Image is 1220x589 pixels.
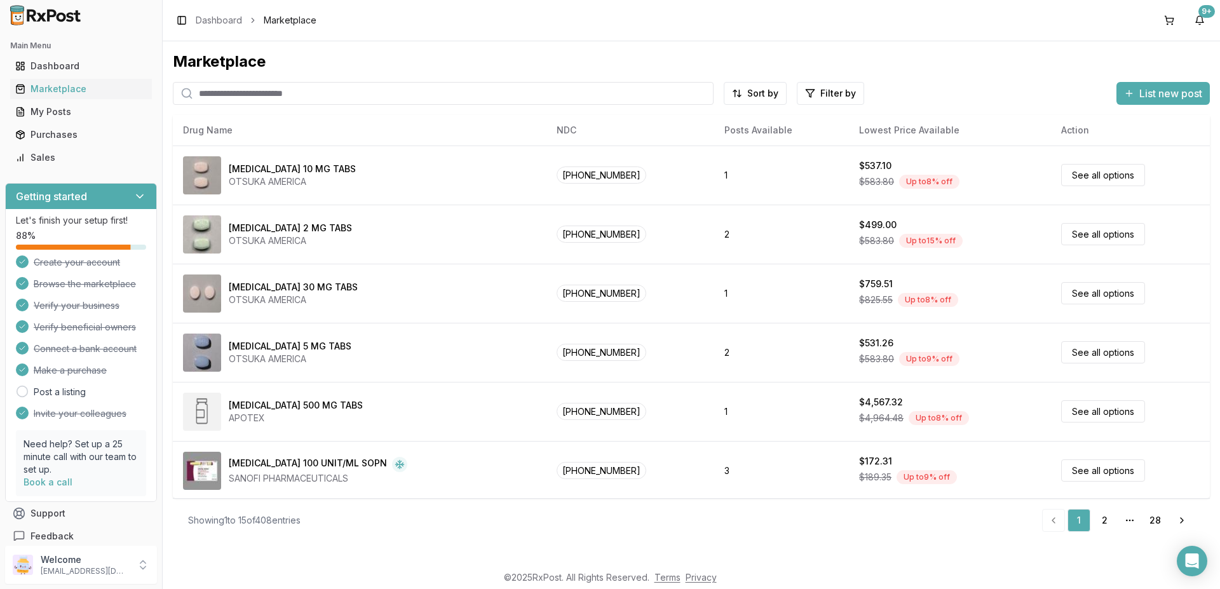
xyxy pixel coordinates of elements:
[1144,509,1167,532] a: 28
[16,229,36,242] span: 88 %
[557,166,646,184] span: [PHONE_NUMBER]
[859,353,894,365] span: $583.80
[5,147,157,168] button: Sales
[34,321,136,334] span: Verify beneficial owners
[229,222,352,234] div: [MEDICAL_DATA] 2 MG TABS
[196,14,316,27] nav: breadcrumb
[747,87,778,100] span: Sort by
[10,78,152,100] a: Marketplace
[41,566,129,576] p: [EMAIL_ADDRESS][DOMAIN_NAME]
[714,115,849,146] th: Posts Available
[714,382,849,441] td: 1
[820,87,856,100] span: Filter by
[229,163,356,175] div: [MEDICAL_DATA] 10 MG TABS
[557,285,646,302] span: [PHONE_NUMBER]
[1139,86,1202,101] span: List new post
[34,407,126,420] span: Invite your colleagues
[229,353,351,365] div: OTSUKA AMERICA
[10,146,152,169] a: Sales
[15,60,147,72] div: Dashboard
[229,294,358,306] div: OTSUKA AMERICA
[714,441,849,500] td: 3
[909,411,969,425] div: Up to 8 % off
[183,452,221,490] img: Admelog SoloStar 100 UNIT/ML SOPN
[183,274,221,313] img: Abilify 30 MG TABS
[1189,10,1210,30] button: 9+
[5,5,86,25] img: RxPost Logo
[5,102,157,122] button: My Posts
[183,215,221,254] img: Abilify 2 MG TABS
[899,175,959,189] div: Up to 8 % off
[859,294,893,306] span: $825.55
[899,352,959,366] div: Up to 9 % off
[15,151,147,164] div: Sales
[10,55,152,78] a: Dashboard
[10,123,152,146] a: Purchases
[1061,223,1145,245] a: See all options
[264,14,316,27] span: Marketplace
[34,299,119,312] span: Verify your business
[183,156,221,194] img: Abilify 10 MG TABS
[654,572,681,583] a: Terms
[1061,400,1145,423] a: See all options
[859,219,897,231] div: $499.00
[797,82,864,105] button: Filter by
[188,514,301,527] div: Showing 1 to 15 of 408 entries
[34,364,107,377] span: Make a purchase
[5,502,157,525] button: Support
[5,525,157,548] button: Feedback
[10,100,152,123] a: My Posts
[5,56,157,76] button: Dashboard
[173,115,546,146] th: Drug Name
[1116,88,1210,101] a: List new post
[196,14,242,27] a: Dashboard
[859,337,893,349] div: $531.26
[1061,341,1145,363] a: See all options
[1067,509,1090,532] a: 1
[714,323,849,382] td: 2
[229,412,363,424] div: APOTEX
[229,399,363,412] div: [MEDICAL_DATA] 500 MG TABS
[557,226,646,243] span: [PHONE_NUMBER]
[229,340,351,353] div: [MEDICAL_DATA] 5 MG TABS
[899,234,963,248] div: Up to 15 % off
[714,146,849,205] td: 1
[557,344,646,361] span: [PHONE_NUMBER]
[849,115,1051,146] th: Lowest Price Available
[897,470,957,484] div: Up to 9 % off
[1042,509,1195,532] nav: pagination
[229,234,352,247] div: OTSUKA AMERICA
[1061,282,1145,304] a: See all options
[724,82,787,105] button: Sort by
[1061,164,1145,186] a: See all options
[1169,509,1195,532] a: Go to next page
[714,205,849,264] td: 2
[5,125,157,145] button: Purchases
[686,572,717,583] a: Privacy
[229,472,407,485] div: SANOFI PHARMACEUTICALS
[1116,82,1210,105] button: List new post
[41,553,129,566] p: Welcome
[34,342,137,355] span: Connect a bank account
[5,79,157,99] button: Marketplace
[1051,115,1210,146] th: Action
[24,438,139,476] p: Need help? Set up a 25 minute call with our team to set up.
[859,412,904,424] span: $4,964.48
[859,278,893,290] div: $759.51
[34,256,120,269] span: Create your account
[34,278,136,290] span: Browse the marketplace
[173,51,1210,72] div: Marketplace
[859,159,891,172] div: $537.10
[15,83,147,95] div: Marketplace
[10,41,152,51] h2: Main Menu
[1198,5,1215,18] div: 9+
[1177,546,1207,576] div: Open Intercom Messenger
[15,105,147,118] div: My Posts
[24,477,72,487] a: Book a call
[16,189,87,204] h3: Getting started
[1093,509,1116,532] a: 2
[183,393,221,431] img: Abiraterone Acetate 500 MG TABS
[859,471,891,484] span: $189.35
[16,214,146,227] p: Let's finish your setup first!
[546,115,714,146] th: NDC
